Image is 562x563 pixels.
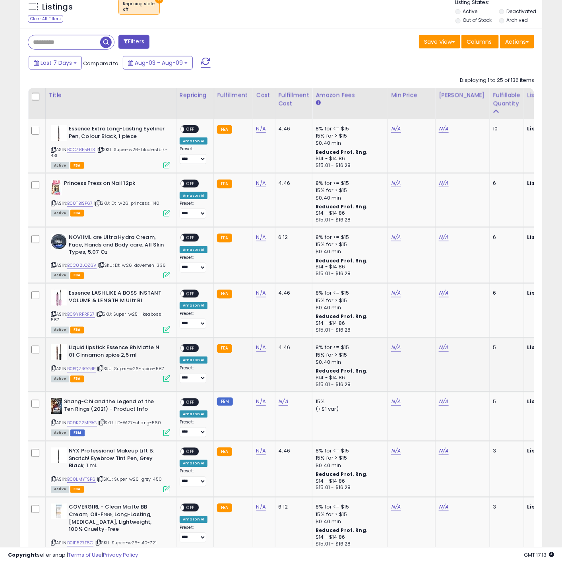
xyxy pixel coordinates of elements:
h5: Listings [42,2,73,13]
span: FBA [70,376,84,382]
div: Preset: [180,525,207,543]
b: Reduced Prof. Rng. [316,257,368,264]
div: 4.46 [279,125,306,132]
span: All listings currently available for purchase on Amazon [51,430,69,437]
b: Liquid lipstick Essence 8h Matte N 01 Cinnamon spice 2,5 ml [69,344,165,361]
span: All listings currently available for purchase on Amazon [51,327,69,334]
a: B0C78F5HT3 [67,146,95,153]
a: N/A [391,125,401,133]
div: Amazon AI [180,411,207,418]
img: 31jzXBJuHlL._SL40_.jpg [51,504,67,520]
div: Amazon AI [180,516,207,523]
div: $0.40 min [316,248,382,255]
div: 5 [493,344,518,351]
div: Amazon Fees [316,91,384,99]
small: FBA [217,344,232,353]
div: Amazon AI [180,192,207,199]
span: All listings currently available for purchase on Amazon [51,486,69,493]
div: 15% for > $15 [316,187,382,194]
span: FBA [70,272,84,279]
div: 6.12 [279,234,306,241]
div: 15% for > $15 [316,352,382,359]
strong: Copyright [8,551,37,559]
a: N/A [439,179,448,187]
div: Preset: [180,469,207,487]
div: Preset: [180,366,207,384]
span: FBA [70,162,84,169]
a: N/A [256,447,266,455]
b: Reduced Prof. Rng. [316,471,368,478]
span: OFF [184,448,197,455]
div: $0.40 min [316,140,382,147]
a: B00LMYTSP6 [67,476,96,483]
div: $15.01 - $16.28 [316,162,382,169]
label: Out of Stock [463,17,492,23]
span: Repricing state : [123,1,155,13]
button: Filters [118,35,149,49]
small: FBA [217,504,232,513]
div: off [123,7,155,12]
div: (+$1 var) [316,406,382,413]
a: N/A [256,503,266,511]
div: $0.40 min [316,194,382,202]
span: FBA [70,210,84,217]
span: Last 7 Days [41,59,72,67]
b: Princess Press on Nail 12pk [64,180,161,189]
span: OFF [184,235,197,241]
span: FBA [70,327,84,334]
div: 8% for <= $15 [316,125,382,132]
div: ASIN: [51,290,170,332]
span: All listings currently available for purchase on Amazon [51,162,69,169]
a: N/A [256,344,266,352]
a: N/A [391,289,401,297]
div: Fulfillment [217,91,249,99]
small: FBA [217,180,232,188]
span: | SKU: Dt-w26-princess-140 [94,200,159,206]
a: N/A [256,125,266,133]
div: Amazon AI [180,246,207,253]
span: Compared to: [83,60,120,67]
div: Cost [256,91,272,99]
div: Preset: [180,420,207,438]
div: Repricing [180,91,210,99]
a: N/A [256,398,266,406]
span: 2025-08-17 17:13 GMT [524,551,554,559]
a: B09YRPRFS7 [67,311,95,318]
a: N/A [256,233,266,241]
b: Reduced Prof. Rng. [316,313,368,320]
a: B08TB1SF67 [67,200,93,207]
div: 5 [493,398,518,406]
a: Privacy Policy [103,551,138,559]
div: 8% for <= $15 [316,504,382,511]
img: 21iOiuVscML._SL40_.jpg [51,448,67,464]
label: Deactivated [506,8,536,15]
span: OFF [184,126,197,133]
img: 515mWcBEd3L._SL40_.jpg [51,234,67,250]
span: FBA [70,486,84,493]
b: Shang-Chi and the Legend of the Ten Rings (2021) - Product Info [64,398,161,415]
div: 4.46 [279,290,306,297]
a: N/A [439,447,448,455]
div: 6 [493,234,518,241]
span: OFF [184,505,197,511]
div: 15% [316,398,382,406]
div: 10 [493,125,518,132]
div: ASIN: [51,234,170,278]
b: Essence LASH LIKE A BOSS INSTANT VOLUME & LENGTH M Ultr.Bl [69,290,165,307]
span: OFF [184,399,197,406]
a: N/A [391,503,401,511]
span: All listings currently available for purchase on Amazon [51,272,69,279]
div: Displaying 1 to 25 of 136 items [460,77,534,84]
div: 8% for <= $15 [316,180,382,187]
b: Reduced Prof. Rng. [316,203,368,210]
div: $0.40 min [316,305,382,312]
span: | SKU: Super-w26-spice-587 [97,366,164,372]
div: ASIN: [51,125,170,168]
a: N/A [439,125,448,133]
a: N/A [439,503,448,511]
div: Fulfillment Cost [279,91,309,108]
a: N/A [391,233,401,241]
div: 15% for > $15 [316,132,382,140]
a: N/A [439,233,448,241]
small: FBA [217,125,232,134]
